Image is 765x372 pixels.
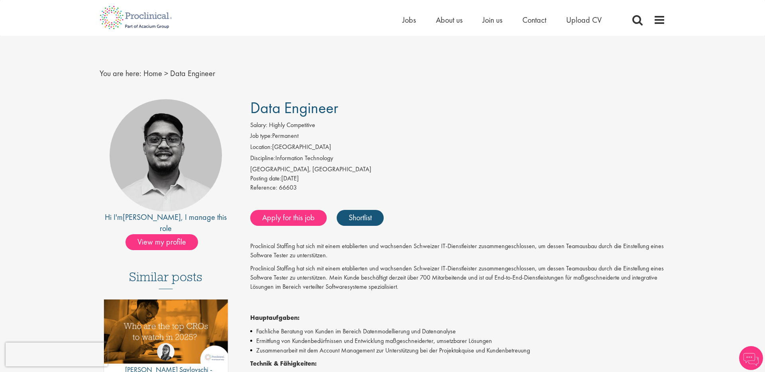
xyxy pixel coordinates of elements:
a: Apply for this job [250,210,327,226]
span: Highly Competitive [269,121,315,129]
span: Data Engineer [170,68,215,78]
a: View my profile [126,236,206,246]
img: Chatbot [739,346,763,370]
a: breadcrumb link [143,68,162,78]
span: Posting date: [250,174,281,182]
li: [GEOGRAPHIC_DATA] [250,143,666,154]
li: Zusammenarbeit mit dem Account Management zur Unterstützung bei der Projektakquise und Kundenbetr... [250,346,666,355]
a: Jobs [402,15,416,25]
span: 66603 [279,183,297,192]
li: Permanent [250,131,666,143]
a: Shortlist [337,210,384,226]
div: Hi I'm , I manage this role [100,211,232,234]
label: Discipline: [250,154,275,163]
span: You are here: [100,68,141,78]
strong: Technik & Fähigkeiten: [250,359,317,368]
div: [DATE] [250,174,666,183]
label: Reference: [250,183,277,192]
a: [PERSON_NAME] [123,212,181,222]
img: Theodora Savlovschi - Wicks [157,343,175,360]
img: Top 10 CROs 2025 | Proclinical [104,300,228,364]
a: Upload CV [566,15,602,25]
span: > [164,68,168,78]
div: [GEOGRAPHIC_DATA], [GEOGRAPHIC_DATA] [250,165,666,174]
span: View my profile [126,234,198,250]
a: Join us [483,15,502,25]
li: Ermittlung von Kundenbedürfnissen und Entwicklung maßgeschneiderter, umsetzbarer Lösungen [250,336,666,346]
span: Data Engineer [250,98,338,118]
label: Location: [250,143,272,152]
li: Information Technology [250,154,666,165]
li: Fachliche Beratung von Kunden im Bereich Datenmodellierung und Datenanalyse [250,327,666,336]
strong: Hauptaufgaben: [250,313,300,322]
p: Proclinical Staffing hat sich mit einem etablierten und wachsenden Schweizer IT-Dienstleister zus... [250,264,666,292]
img: imeage of recruiter Timothy Deschamps [110,99,222,211]
a: About us [436,15,463,25]
a: Contact [522,15,546,25]
a: Link to a post [104,300,228,370]
iframe: reCAPTCHA [6,343,108,366]
label: Salary: [250,121,267,130]
p: Proclinical Staffing hat sich mit einem etablierten und wachsenden Schweizer IT-Dienstleister zus... [250,242,666,260]
h3: Similar posts [129,270,202,289]
label: Job type: [250,131,272,141]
